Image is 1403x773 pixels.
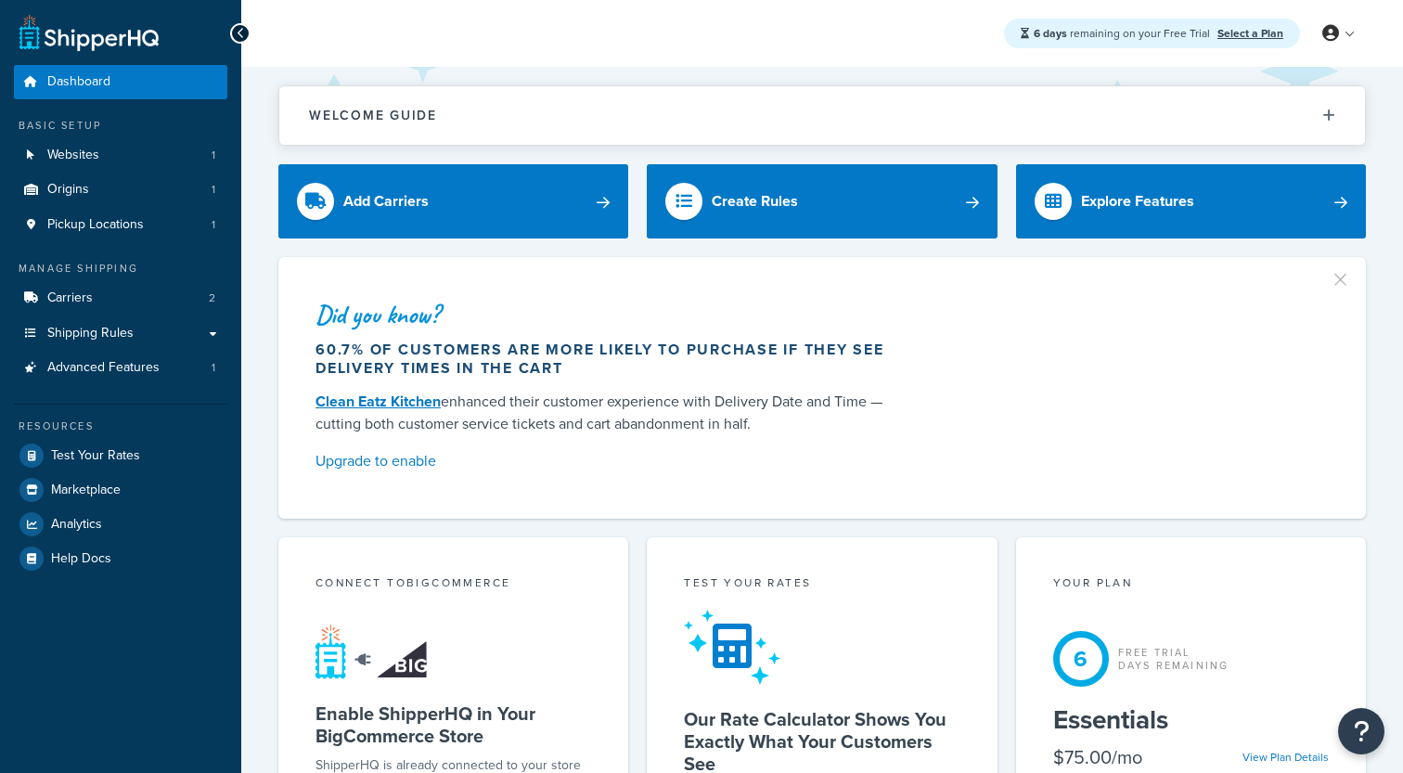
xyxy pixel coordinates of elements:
[309,109,437,122] h2: Welcome Guide
[47,148,99,163] span: Websites
[1016,164,1366,238] a: Explore Features
[1217,25,1283,42] a: Select a Plan
[315,302,886,328] div: Did you know?
[1118,646,1229,672] div: Free Trial Days Remaining
[47,182,89,198] span: Origins
[1053,574,1329,596] div: Your Plan
[14,439,227,472] a: Test Your Rates
[14,173,227,207] li: Origins
[47,290,93,306] span: Carriers
[14,208,227,242] li: Pickup Locations
[14,351,227,385] li: Advanced Features
[1081,188,1194,214] div: Explore Features
[1053,744,1142,770] div: $75.00/mo
[14,473,227,507] a: Marketplace
[14,208,227,242] a: Pickup Locations1
[47,217,144,233] span: Pickup Locations
[14,138,227,173] a: Websites1
[14,118,227,134] div: Basic Setup
[209,290,215,306] span: 2
[14,173,227,207] a: Origins1
[51,448,140,464] span: Test Your Rates
[14,351,227,385] a: Advanced Features1
[14,65,227,99] a: Dashboard
[14,542,227,575] a: Help Docs
[279,86,1365,145] button: Welcome Guide
[343,188,429,214] div: Add Carriers
[47,326,134,341] span: Shipping Rules
[51,483,121,498] span: Marketplace
[14,281,227,316] a: Carriers2
[212,182,215,198] span: 1
[14,281,227,316] li: Carriers
[212,148,215,163] span: 1
[51,551,111,567] span: Help Docs
[315,624,431,679] img: connect-shq-bc-71769feb.svg
[212,217,215,233] span: 1
[14,316,227,351] a: Shipping Rules
[647,164,997,238] a: Create Rules
[315,448,886,474] a: Upgrade to enable
[684,574,959,596] div: Test your rates
[1053,631,1109,687] div: 6
[1053,705,1329,735] h5: Essentials
[712,188,798,214] div: Create Rules
[14,138,227,173] li: Websites
[51,517,102,533] span: Analytics
[315,702,591,747] h5: Enable ShipperHQ in Your BigCommerce Store
[14,508,227,541] a: Analytics
[315,391,441,412] a: Clean Eatz Kitchen
[47,74,110,90] span: Dashboard
[315,574,591,596] div: Connect to BigCommerce
[278,164,628,238] a: Add Carriers
[315,391,886,435] div: enhanced their customer experience with Delivery Date and Time — cutting both customer service ti...
[1034,25,1067,42] strong: 6 days
[14,261,227,277] div: Manage Shipping
[1338,708,1384,754] button: Open Resource Center
[1242,749,1329,766] a: View Plan Details
[14,419,227,434] div: Resources
[1034,25,1213,42] span: remaining on your Free Trial
[315,341,886,378] div: 60.7% of customers are more likely to purchase if they see delivery times in the cart
[212,360,215,376] span: 1
[47,360,160,376] span: Advanced Features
